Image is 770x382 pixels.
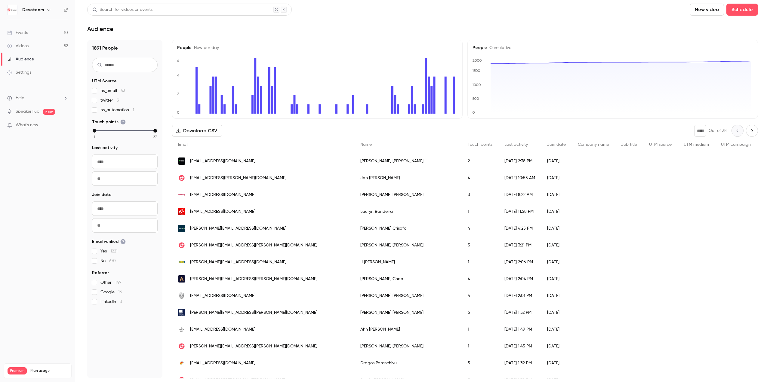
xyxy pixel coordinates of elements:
[92,192,112,198] span: Join date
[462,186,498,203] div: 3
[92,154,158,169] input: From
[190,209,255,215] span: [EMAIL_ADDRESS][DOMAIN_NAME]
[177,58,179,63] text: 6
[649,142,672,147] span: UTM source
[498,170,541,186] div: [DATE] 10:55 AM
[709,128,727,134] p: Out of 38
[190,360,255,366] span: [EMAIL_ADDRESS][DOMAIN_NAME]
[100,258,116,264] span: No
[541,321,572,338] div: [DATE]
[110,249,118,253] span: 1221
[541,304,572,321] div: [DATE]
[109,259,116,263] span: 670
[190,259,286,265] span: [PERSON_NAME][EMAIL_ADDRESS][DOMAIN_NAME]
[498,220,541,237] div: [DATE] 4:25 PM
[354,270,462,287] div: [PERSON_NAME] Chao
[178,326,185,333] img: bane.dk
[498,287,541,304] div: [DATE] 2:01 PM
[16,108,39,115] a: SpeakerHub
[178,292,185,299] img: aarhus.dk
[578,142,609,147] span: Company name
[190,343,317,350] span: [PERSON_NAME][EMAIL_ADDRESS][PERSON_NAME][DOMAIN_NAME]
[541,153,572,170] div: [DATE]
[100,280,122,286] span: Other
[541,203,572,220] div: [DATE]
[462,220,498,237] div: 4
[498,270,541,287] div: [DATE] 2:04 PM
[190,192,255,198] span: [EMAIL_ADDRESS][DOMAIN_NAME]
[190,158,255,164] span: [EMAIL_ADDRESS][DOMAIN_NAME]
[684,142,709,147] span: UTM medium
[100,289,122,295] span: Google
[462,203,498,220] div: 1
[190,326,255,333] span: [EMAIL_ADDRESS][DOMAIN_NAME]
[172,125,222,137] button: Download CSV
[178,343,185,350] img: devoteam.com
[190,242,317,249] span: [PERSON_NAME][EMAIL_ADDRESS][PERSON_NAME][DOMAIN_NAME]
[504,142,528,147] span: Last activity
[547,142,566,147] span: Join date
[92,201,158,216] input: From
[177,110,180,115] text: 0
[117,98,119,102] span: 3
[178,157,185,165] img: kmd.dk
[100,88,125,94] span: hs_email
[472,83,481,87] text: 1000
[92,218,158,233] input: To
[354,170,462,186] div: Jan [PERSON_NAME]
[30,368,68,373] span: Plan usage
[354,153,462,170] div: [PERSON_NAME] [PERSON_NAME]
[178,174,185,182] img: devoteam.com
[87,25,113,32] h1: Audience
[43,109,55,115] span: new
[541,254,572,270] div: [DATE]
[360,142,372,147] span: Name
[354,254,462,270] div: J [PERSON_NAME]
[16,95,24,101] span: Help
[178,225,185,232] img: servicenow.com
[746,125,758,137] button: Next page
[7,69,31,75] div: Settings
[92,7,152,13] div: Search for videos or events
[721,142,751,147] span: UTM campaign
[498,237,541,254] div: [DATE] 3:21 PM
[190,175,286,181] span: [EMAIL_ADDRESS][PERSON_NAME][DOMAIN_NAME]
[487,46,511,50] span: Cumulative
[92,270,109,276] span: Referrer
[178,309,185,316] img: savillsim.com
[468,142,492,147] span: Touch points
[473,45,753,51] h5: People
[100,299,122,305] span: LinkedIn
[462,153,498,170] div: 2
[178,142,188,147] span: Email
[190,276,317,282] span: [PERSON_NAME][EMAIL_ADDRESS][PERSON_NAME][DOMAIN_NAME]
[120,300,122,304] span: 3
[462,170,498,186] div: 4
[354,186,462,203] div: [PERSON_NAME] [PERSON_NAME]
[472,110,475,115] text: 0
[93,129,96,133] div: min
[192,46,219,50] span: New per day
[354,304,462,321] div: [PERSON_NAME] [PERSON_NAME]
[177,45,457,51] h5: People
[8,367,27,374] span: Premium
[7,95,68,101] li: help-dropdown-opener
[178,359,185,367] img: petrom.com
[541,338,572,355] div: [DATE]
[473,58,482,63] text: 2000
[541,355,572,371] div: [DATE]
[462,355,498,371] div: 5
[498,203,541,220] div: [DATE] 11:58 PM
[118,290,122,294] span: 16
[153,134,157,139] span: 37
[190,310,317,316] span: [PERSON_NAME][EMAIL_ADDRESS][PERSON_NAME][DOMAIN_NAME]
[354,287,462,304] div: [PERSON_NAME] [PERSON_NAME]
[472,96,479,101] text: 500
[100,248,118,254] span: Yes
[498,321,541,338] div: [DATE] 1:49 PM
[178,242,185,249] img: devoteam.com
[178,258,185,266] img: inter.ikea.com
[92,119,126,125] span: Touch points
[92,145,118,151] span: Last activity
[621,142,637,147] span: Job title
